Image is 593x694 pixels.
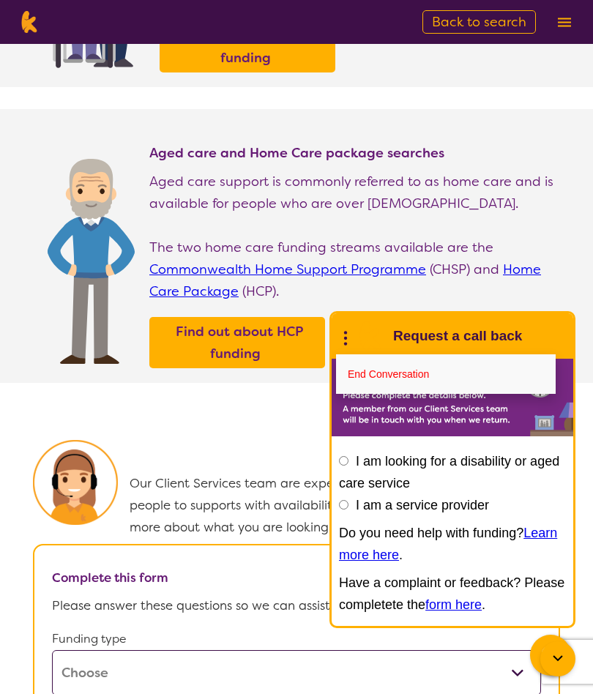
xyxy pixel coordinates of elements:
[332,359,573,436] img: Karista offline chat form to request call back
[149,144,560,162] h4: Aged care and Home Care package searches
[339,572,566,616] p: Have a complaint or feedback? Please completete the .
[48,159,135,364] img: Find Age care and home care package services and providers
[530,635,571,676] button: Channel Menu
[163,25,332,69] a: Find out about NDIS funding
[149,236,560,302] p: The two home care funding streams available are the (CHSP) and (HCP).
[356,498,489,512] label: I am a service provider
[52,570,168,586] b: Complete this form
[339,522,566,566] p: Do you need help with funding? .
[422,10,536,34] a: Back to search
[355,321,384,351] img: Karista
[33,440,118,525] img: Karista Client Service
[336,354,556,394] a: End Conversation
[432,13,526,31] span: Back to search
[176,323,303,362] b: Find out about HCP funding
[149,171,560,214] p: Aged care support is commonly referred to as home care and is available for people who are over [...
[339,454,559,490] label: I am looking for a disability or aged care service
[153,321,321,365] a: Find out about HCP funding
[52,594,541,616] p: Please answer these questions so we can assist you in finding services:
[18,11,40,33] img: Karista logo
[393,325,522,347] h1: Request a call back
[130,472,560,538] p: Our Client Services team are experienced in finding and connecting people to supports with availa...
[149,261,426,278] a: Commonwealth Home Support Programme
[52,628,541,650] p: Funding type
[130,440,560,466] h2: Tell us more
[558,18,571,27] img: menu
[425,597,482,612] a: form here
